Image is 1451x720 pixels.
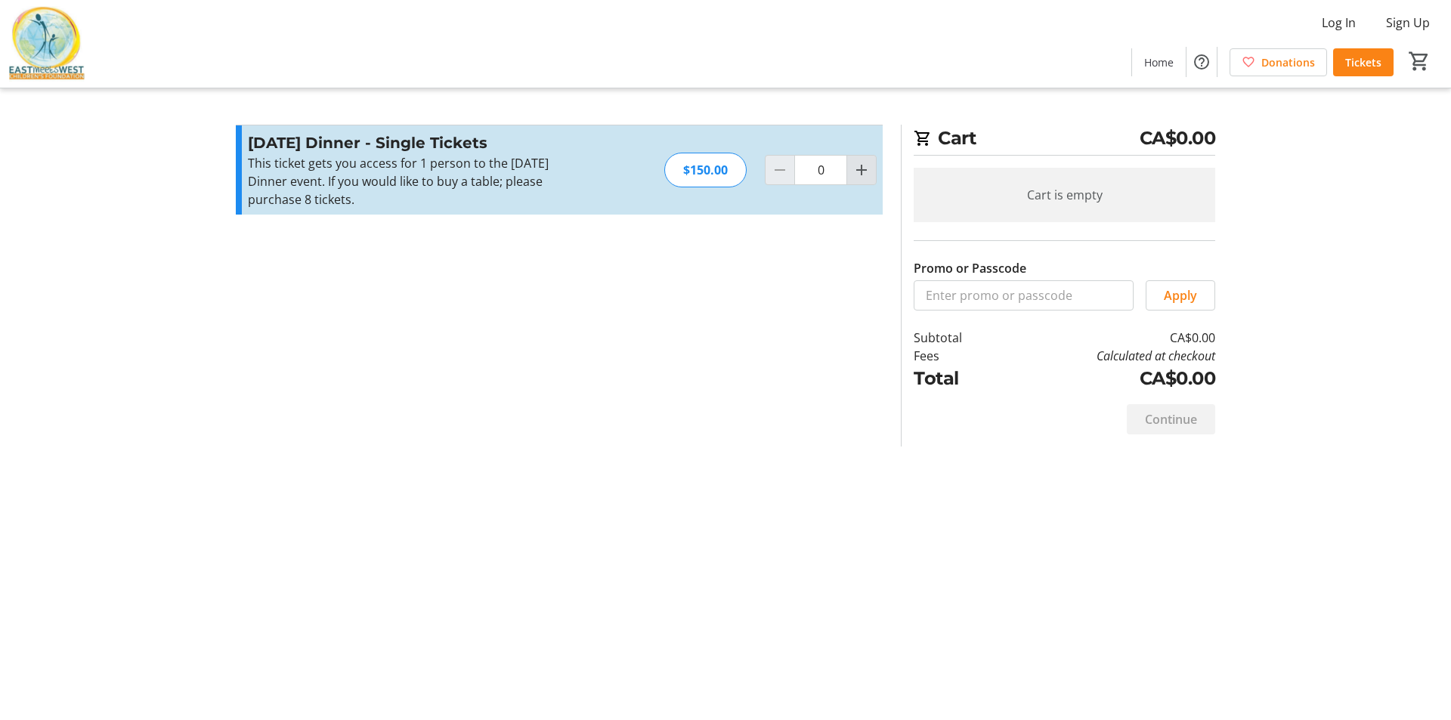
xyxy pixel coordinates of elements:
[1001,347,1215,365] td: Calculated at checkout
[664,153,747,187] div: $150.00
[914,329,1001,347] td: Subtotal
[1186,47,1217,77] button: Help
[1261,54,1315,70] span: Donations
[1310,11,1368,35] button: Log In
[1230,48,1327,76] a: Donations
[1406,48,1433,75] button: Cart
[1164,286,1197,304] span: Apply
[9,6,85,82] img: East Meets West Children's Foundation's Logo
[1001,365,1215,392] td: CA$0.00
[1146,280,1215,311] button: Apply
[1132,48,1186,76] a: Home
[1345,54,1381,70] span: Tickets
[1140,125,1216,152] span: CA$0.00
[914,168,1215,222] div: Cart is empty
[1144,54,1174,70] span: Home
[914,365,1001,392] td: Total
[1333,48,1394,76] a: Tickets
[248,131,578,154] h3: [DATE] Dinner - Single Tickets
[794,155,847,185] input: Diwali Dinner - Single Tickets Quantity
[914,259,1026,277] label: Promo or Passcode
[1001,329,1215,347] td: CA$0.00
[248,154,578,209] div: This ticket gets you access for 1 person to the [DATE] Dinner event. If you would like to buy a t...
[914,280,1134,311] input: Enter promo or passcode
[1386,14,1430,32] span: Sign Up
[914,125,1215,156] h2: Cart
[914,347,1001,365] td: Fees
[1322,14,1356,32] span: Log In
[1374,11,1442,35] button: Sign Up
[847,156,876,184] button: Increment by one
